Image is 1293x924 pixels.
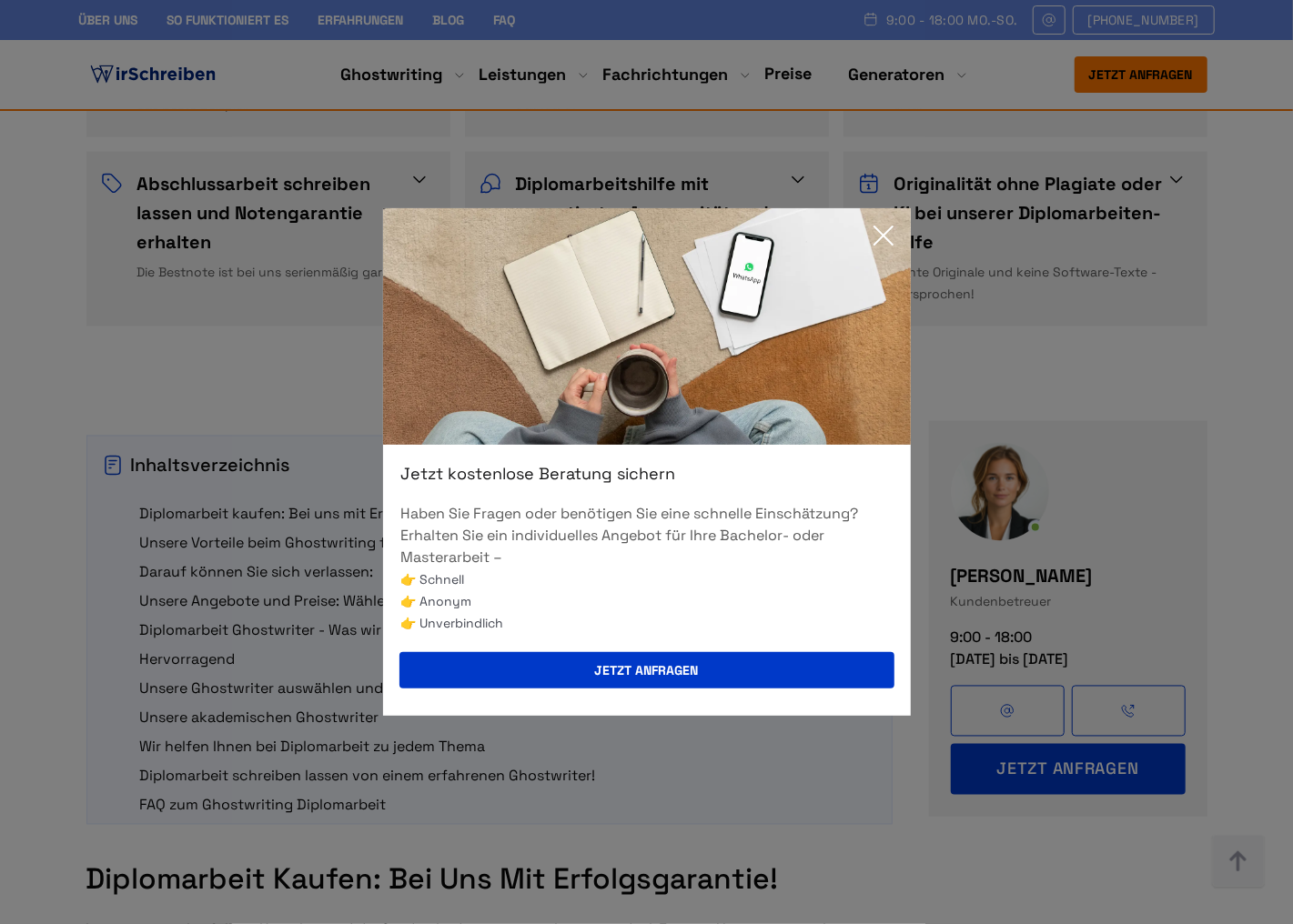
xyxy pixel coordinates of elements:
p: Haben Sie Fragen oder benötigen Sie eine schnelle Einschätzung? Erhalten Sie ein individuelles An... [401,503,893,568]
li: 👉 Anonym [401,590,893,612]
li: 👉 Schnell [401,568,893,590]
img: exit [383,208,911,445]
div: Jetzt kostenlose Beratung sichern [383,463,911,485]
li: 👉 Unverbindlich [401,612,893,634]
button: Jetzt anfragen [399,652,894,688]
